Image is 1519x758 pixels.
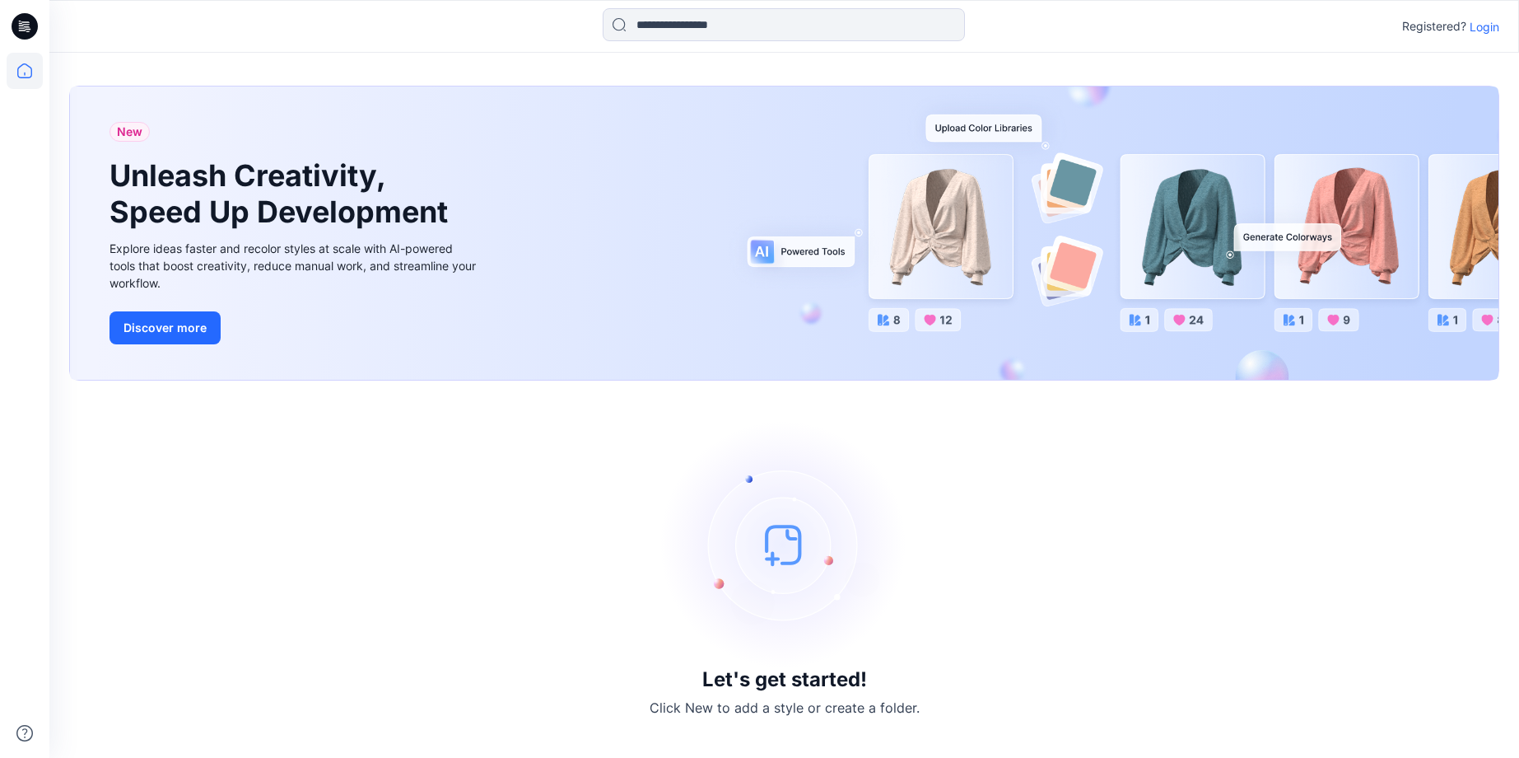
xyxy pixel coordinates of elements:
p: Registered? [1402,16,1466,36]
h3: Let's get started! [702,668,867,691]
a: Discover more [109,311,480,344]
img: empty-state-image.svg [661,421,908,668]
span: New [117,122,142,142]
div: Explore ideas faster and recolor styles at scale with AI-powered tools that boost creativity, red... [109,240,480,292]
p: Click New to add a style or create a folder. [650,698,920,718]
h1: Unleash Creativity, Speed Up Development [109,158,455,229]
p: Login [1470,18,1499,35]
button: Discover more [109,311,221,344]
